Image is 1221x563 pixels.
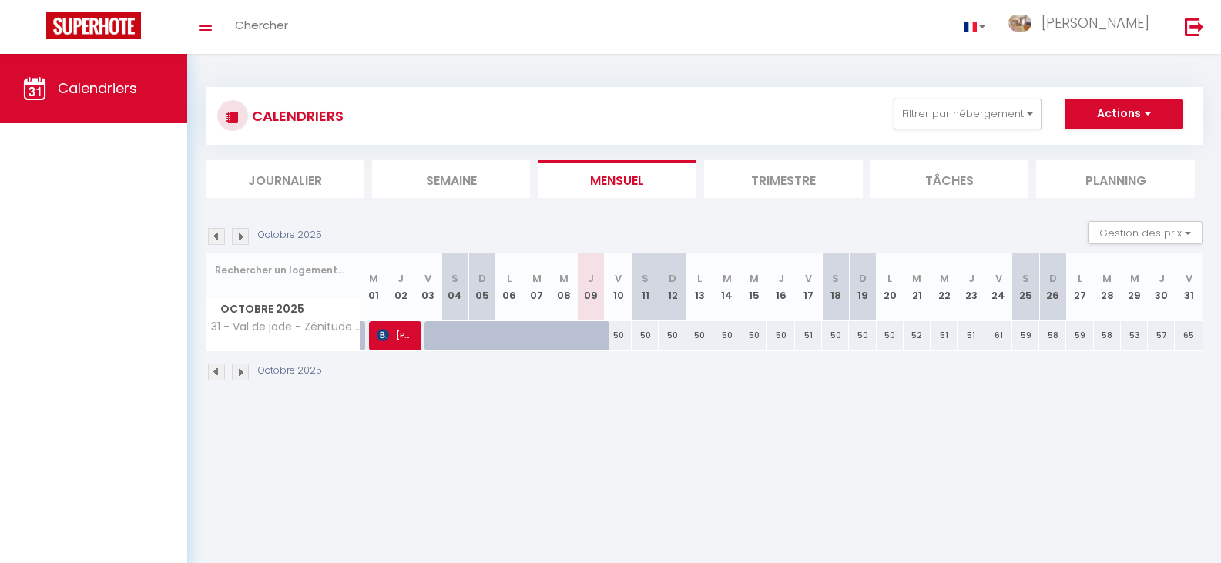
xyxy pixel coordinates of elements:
[496,253,523,321] th: 06
[387,253,414,321] th: 02
[1078,271,1082,286] abbr: L
[995,271,1002,286] abbr: V
[642,271,649,286] abbr: S
[985,321,1012,350] div: 61
[832,271,839,286] abbr: S
[248,99,344,133] h3: CALENDRIERS
[985,253,1012,321] th: 24
[669,271,676,286] abbr: D
[713,253,740,321] th: 14
[1186,271,1192,286] abbr: V
[859,271,867,286] abbr: D
[372,160,531,198] li: Semaine
[931,253,958,321] th: 22
[235,17,288,33] span: Chercher
[778,271,784,286] abbr: J
[605,321,632,350] div: 50
[1008,15,1031,32] img: ...
[870,160,1029,198] li: Tâches
[632,321,659,350] div: 50
[958,321,985,350] div: 51
[532,271,542,286] abbr: M
[258,364,322,378] p: Octobre 2025
[441,253,468,321] th: 04
[478,271,486,286] abbr: D
[1039,321,1066,350] div: 58
[632,253,659,321] th: 11
[397,271,404,286] abbr: J
[1088,221,1203,244] button: Gestion des prix
[1049,271,1057,286] abbr: D
[822,253,849,321] th: 18
[887,271,892,286] abbr: L
[1121,253,1148,321] th: 29
[1148,321,1175,350] div: 57
[1012,253,1039,321] th: 25
[1042,13,1149,32] span: [PERSON_NAME]
[538,160,696,198] li: Mensuel
[58,79,137,98] span: Calendriers
[740,321,767,350] div: 50
[1066,253,1093,321] th: 27
[686,253,713,321] th: 13
[940,271,949,286] abbr: M
[968,271,974,286] abbr: J
[704,160,863,198] li: Trimestre
[605,253,632,321] th: 10
[215,256,351,284] input: Rechercher un logement...
[904,321,931,350] div: 52
[877,253,904,321] th: 20
[958,253,985,321] th: 23
[377,320,413,350] span: [PERSON_NAME]
[767,321,794,350] div: 50
[559,271,569,286] abbr: M
[904,253,931,321] th: 21
[740,253,767,321] th: 15
[713,321,740,350] div: 50
[1175,321,1203,350] div: 65
[1148,253,1175,321] th: 30
[1022,271,1029,286] abbr: S
[659,321,686,350] div: 50
[697,271,702,286] abbr: L
[1066,321,1093,350] div: 59
[523,253,550,321] th: 07
[46,12,141,39] img: Super Booking
[206,160,364,198] li: Journalier
[258,228,322,243] p: Octobre 2025
[1185,17,1204,36] img: logout
[795,253,822,321] th: 17
[750,271,759,286] abbr: M
[1175,253,1203,321] th: 31
[550,253,577,321] th: 08
[588,271,594,286] abbr: J
[1121,321,1148,350] div: 53
[805,271,812,286] abbr: V
[795,321,822,350] div: 51
[849,253,876,321] th: 19
[894,99,1042,129] button: Filtrer par hébergement
[414,253,441,321] th: 03
[849,321,876,350] div: 50
[1130,271,1139,286] abbr: M
[1039,253,1066,321] th: 26
[659,253,686,321] th: 12
[369,271,378,286] abbr: M
[451,271,458,286] abbr: S
[1012,321,1039,350] div: 59
[1094,253,1121,321] th: 28
[1102,271,1112,286] abbr: M
[361,253,387,321] th: 01
[931,321,958,350] div: 51
[767,253,794,321] th: 16
[723,271,732,286] abbr: M
[912,271,921,286] abbr: M
[1094,321,1121,350] div: 58
[686,321,713,350] div: 50
[424,271,431,286] abbr: V
[1036,160,1195,198] li: Planning
[469,253,496,321] th: 05
[507,271,512,286] abbr: L
[822,321,849,350] div: 50
[1065,99,1183,129] button: Actions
